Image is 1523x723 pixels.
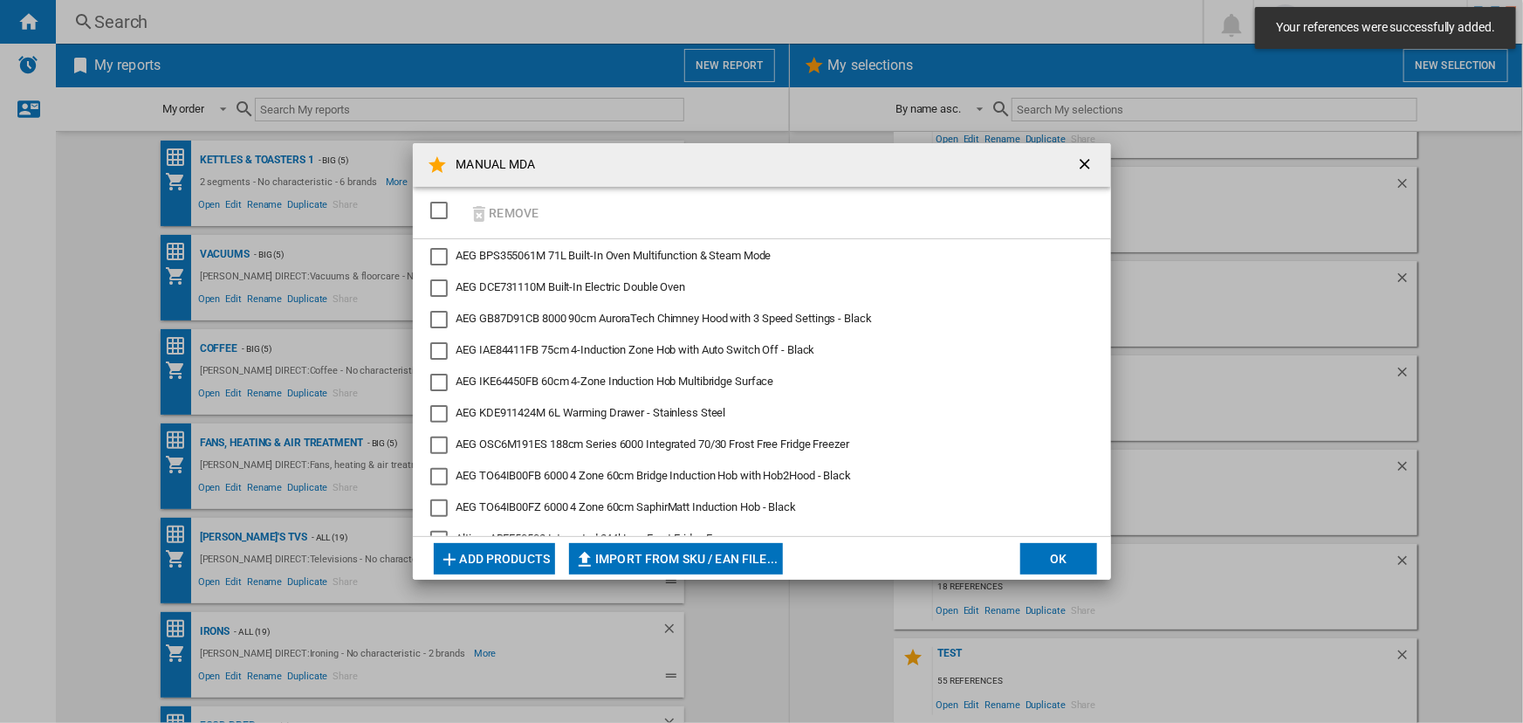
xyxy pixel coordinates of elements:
[456,249,772,262] span: AEG BPS355061M 71L Built-In Oven Multifunction & Steam Mode
[456,280,686,293] span: AEG DCE731110M Built-In Electric Double Oven
[456,437,850,451] span: AEG OSC6M191ES 188cm Series 6000 Integrated 70/30 Frost Free Fridge Freezer
[456,343,815,356] span: AEG IAE84411FB 75cm 4-Induction Zone Hob with Auto Switch Off - Black
[456,375,774,388] span: AEG IKE64450FB 60cm 4-Zone Induction Hob Multibridge Surface
[434,543,556,575] button: Add products
[430,196,456,224] md-checkbox: SELECTIONS.EDITION_POPUP.SELECT_DESELECT
[430,374,1080,391] md-checkbox: AEG IKE64450FB 60cm 4-Zone Induction Hob Multibridge Surface
[430,279,1080,297] md-checkbox: AEG DCE731110M Built-In Electric Double Oven
[430,468,1080,485] md-checkbox: AEG TO64IB00FB 6000 4 Zone 60cm Bridge Induction Hob with Hob2Hood - Black
[456,406,726,419] span: AEG KDE911424M 6L Warming Drawer - Stainless Steel
[456,500,797,513] span: AEG TO64IB00FZ 6000 4 Zone 60cm SaphirMatt Induction Hob - Black
[1069,148,1104,182] button: getI18NText('BUTTONS.CLOSE_DIALOG')
[430,248,1080,265] md-checkbox: AEG BPS355061M 71L Built-In Oven Multifunction & Steam Mode
[430,437,1080,454] md-checkbox: AEG OSC6M191ES 188cm Series 6000 Integrated 70/30 Frost Free Fridge Freezer
[456,312,872,325] span: AEG GB87D91CB 8000 90cm AuroraTech Chimney Hood with 3 Speed Settings - Black
[463,192,545,233] button: Remove
[569,543,783,575] button: Import from SKU / EAN file...
[1271,19,1500,37] span: Your references were successfully added.
[1020,543,1097,575] button: OK
[430,531,1080,548] md-checkbox: Altimo ABFF50502 Integrated 244l Low Frost Fridge Freezer
[448,156,536,174] h4: MANUAL MDA
[430,342,1080,360] md-checkbox: AEG IAE84411FB 75cm 4-Induction Zone Hob with Auto Switch Off - Black
[430,499,1080,517] md-checkbox: AEG TO64IB00FZ 6000 4 Zone 60cm SaphirMatt Induction Hob - Black
[456,532,743,545] span: Altimo ABFF50502 Integrated 244l Low Frost Fridge Freezer
[430,405,1080,423] md-checkbox: AEG KDE911424M 6L Warming Drawer - Stainless Steel
[430,311,1080,328] md-checkbox: AEG GB87D91CB 8000 90cm AuroraTech Chimney Hood with 3 Speed Settings - Black
[1076,155,1097,176] ng-md-icon: getI18NText('BUTTONS.CLOSE_DIALOG')
[456,469,852,482] span: AEG TO64IB00FB 6000 4 Zone 60cm Bridge Induction Hob with Hob2Hood - Black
